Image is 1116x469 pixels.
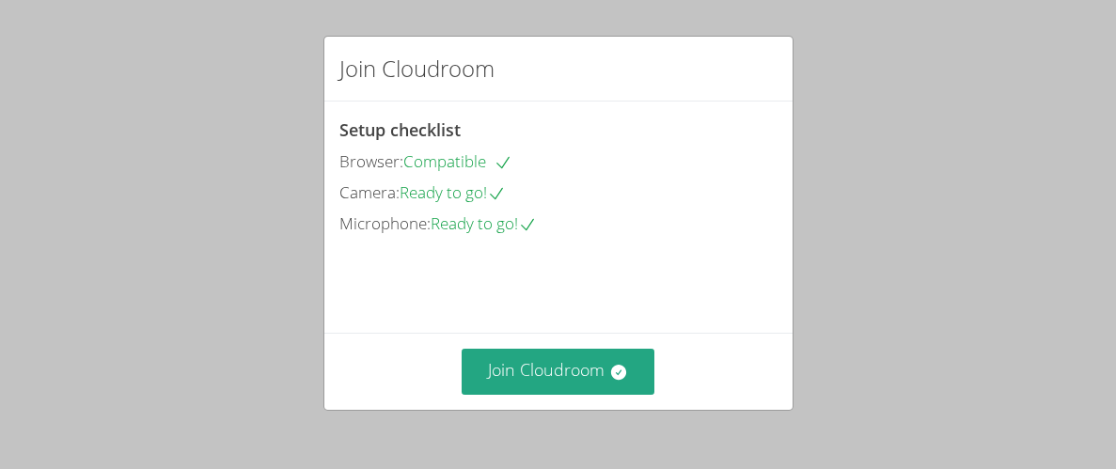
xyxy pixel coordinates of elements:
span: Compatible [403,150,512,172]
span: Setup checklist [339,118,461,141]
button: Join Cloudroom [462,349,654,395]
span: Microphone: [339,212,431,234]
span: Ready to go! [400,181,506,203]
span: Ready to go! [431,212,537,234]
span: Browser: [339,150,403,172]
h2: Join Cloudroom [339,52,495,86]
span: Camera: [339,181,400,203]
